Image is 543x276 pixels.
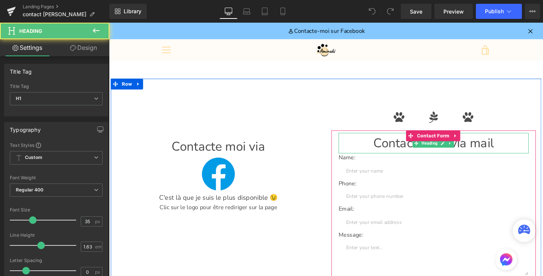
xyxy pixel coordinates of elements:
a: Desktop [219,4,238,19]
span: em [95,244,101,249]
b: Regular 400 [16,187,44,193]
h1: C'est là que je suis le plus disponible 😉 [13,179,217,190]
div: Social buttons group [406,260,429,264]
input: Enter your phone number [241,174,441,191]
img: Education comportementale chiens et chats soutenue par le plantes [218,22,238,35]
button: Undo [365,4,380,19]
div: Font Size [10,207,103,213]
button: More [525,4,540,19]
span: Publish [485,8,504,14]
span: px [95,270,101,274]
div: Click to open or close social buttons [406,237,429,264]
p: Phone: [241,165,441,174]
span: contact [PERSON_NAME] [23,11,86,17]
button: Redo [383,4,398,19]
a: Mobile [274,4,292,19]
div: Letter Spacing [10,258,103,263]
span: px [95,219,101,224]
span: Heading [327,122,347,131]
a: Laptop [238,4,256,19]
span: Contact Form [322,113,360,125]
b: H1 [16,96,21,101]
span: Library [124,8,141,15]
div: Font Weight [10,175,103,180]
div: Title Tag [10,84,103,89]
div: Title Tag [10,64,32,75]
a: Landing Pages [23,4,109,10]
div: Social button group [406,237,429,264]
a: Tablet [256,4,274,19]
a: Expand / Collapse [355,122,363,131]
p: Clic sur le logo pour être rediriger sur la page [13,190,217,199]
div: Typography [10,122,41,133]
span: Row [12,59,26,70]
a: Expand / Collapse [26,59,36,70]
span: Save [410,8,422,15]
button: Publish [476,4,522,19]
h1: Contacte moi via [13,119,217,141]
input: Enter your name [241,147,441,165]
a: New Library [109,4,147,19]
div: Text Styles [10,142,103,148]
div: Line Height [10,233,103,238]
span: Preview [443,8,464,15]
p: Email: [241,191,441,201]
span: Heading [19,28,42,34]
a: Preview [434,4,473,19]
input: Enter your email address [241,201,441,219]
p: Message: [241,219,441,228]
b: Custom [25,154,42,161]
p: Name: [241,137,441,147]
a: Design [56,39,111,56]
a: Expand / Collapse [360,113,370,125]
